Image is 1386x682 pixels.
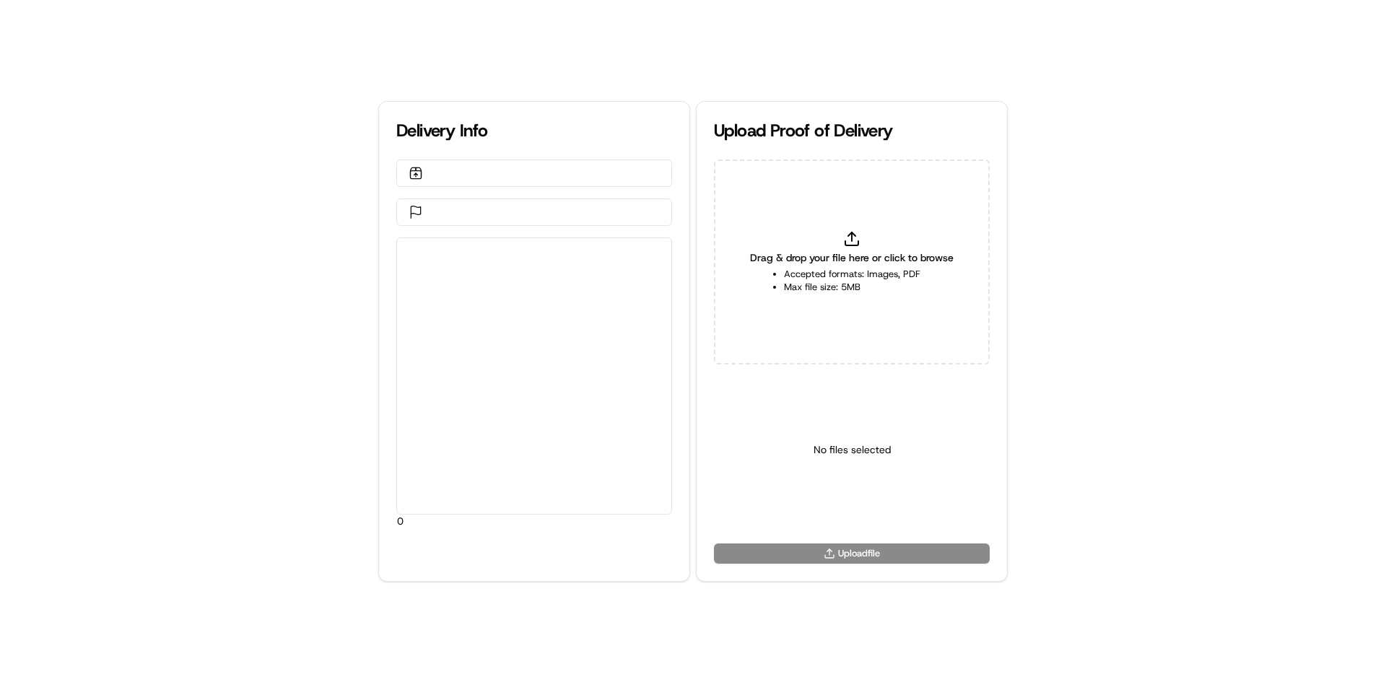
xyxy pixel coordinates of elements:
li: Max file size: 5MB [784,281,920,294]
div: Delivery Info [396,119,672,142]
span: Drag & drop your file here or click to browse [750,250,954,265]
p: No files selected [814,442,891,457]
div: 0 [397,238,671,514]
li: Accepted formats: Images, PDF [784,268,920,281]
div: Upload Proof of Delivery [714,119,990,142]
